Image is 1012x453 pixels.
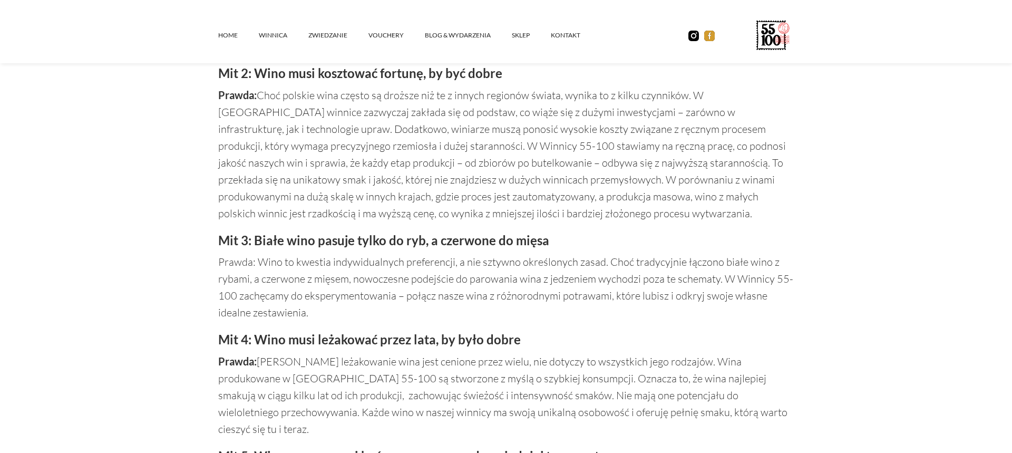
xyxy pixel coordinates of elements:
p: [PERSON_NAME] leżakowanie wina jest cenione przez wielu, nie dotyczy to wszystkich jego rodzajów.... [218,353,794,438]
h3: Mit 4: Wino musi leżakować przez lata, by było dobre [218,332,794,348]
a: SKLEP [512,20,551,51]
a: Blog & Wydarzenia [425,20,512,51]
p: Choć polskie wina często są droższe niż te z innych regionów świata, wynika to z kilku czynników.... [218,86,794,222]
strong: Prawda: [218,89,257,101]
strong: Prawda: [218,355,257,368]
a: winnica [259,20,308,51]
a: vouchery [368,20,425,51]
h3: Mit 3: Białe wino pasuje tylko do ryb, a czerwone do mięsa [218,233,794,248]
h3: Mit 2: Wino musi kosztować fortunę, by być dobre [218,65,794,81]
a: kontakt [551,20,601,51]
a: Home [218,20,259,51]
a: ZWIEDZANIE [308,20,368,51]
p: Prawda: Wino to kwestia indywidualnych preferencji, a nie sztywno określonych zasad. Choć tradycy... [218,254,794,321]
